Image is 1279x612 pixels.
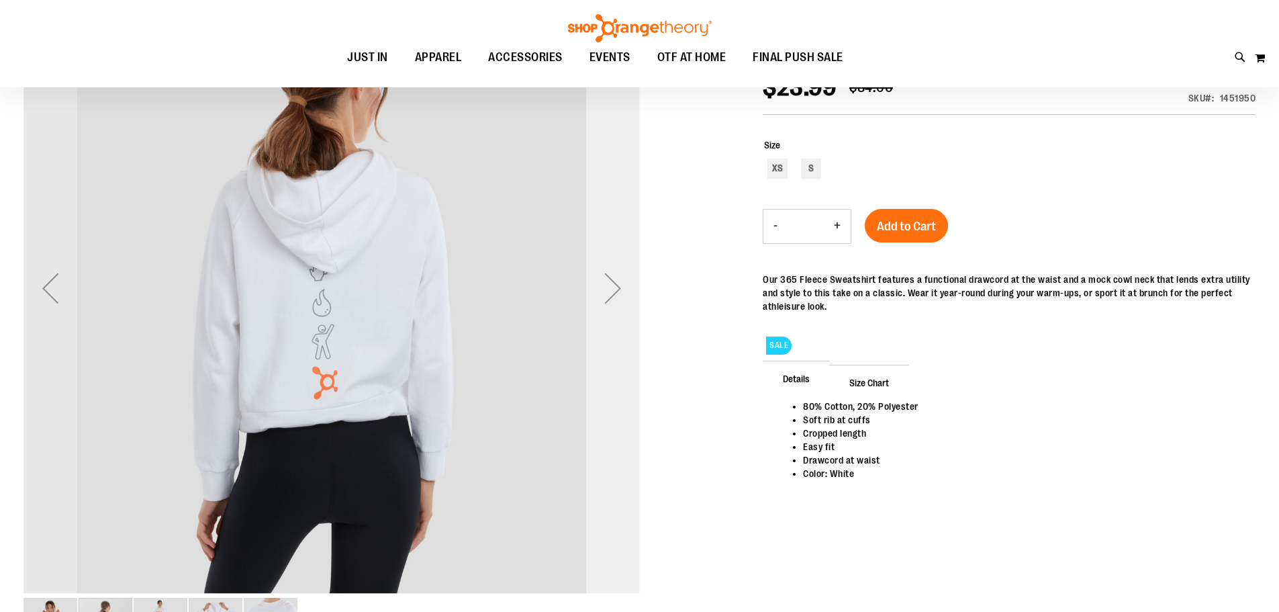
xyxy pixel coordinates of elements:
a: ACCESSORIES [475,42,576,73]
span: Size Chart [829,365,909,400]
li: Color: White [803,467,1242,480]
input: Product quantity [788,210,824,243]
img: Shop Orangetheory [566,14,714,42]
span: JUST IN [347,42,388,73]
li: Soft rib at cuffs [803,413,1242,427]
span: Add to Cart [877,219,936,234]
span: OTF AT HOME [657,42,726,73]
li: Cropped length [803,427,1242,440]
span: $23.99 [763,74,836,101]
span: ACCESSORIES [488,42,563,73]
li: 80% Cotton, 20% Polyester [803,400,1242,413]
button: Increase product quantity [824,210,851,243]
li: Easy fit [803,440,1242,453]
li: Drawcord at waist [803,453,1242,467]
div: S [801,159,821,179]
button: Decrease product quantity [763,210,788,243]
button: Add to Cart [865,209,948,243]
span: Size [764,140,780,150]
div: 1451950 [1220,91,1256,105]
a: JUST IN [334,42,401,73]
span: APPAREL [415,42,462,73]
div: Our 365 Fleece Sweatshirt features a functional drawcord at the waist and a mock cowl neck that l... [763,273,1256,313]
a: OTF AT HOME [644,42,740,73]
span: $84.00 [849,80,893,95]
span: EVENTS [589,42,630,73]
div: XS [767,159,788,179]
span: FINAL PUSH SALE [753,42,843,73]
a: FINAL PUSH SALE [739,42,857,73]
span: SALE [766,337,792,355]
a: EVENTS [576,42,644,73]
a: APPAREL [401,42,475,73]
span: Details [763,361,830,396]
strong: SKU [1188,93,1215,103]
